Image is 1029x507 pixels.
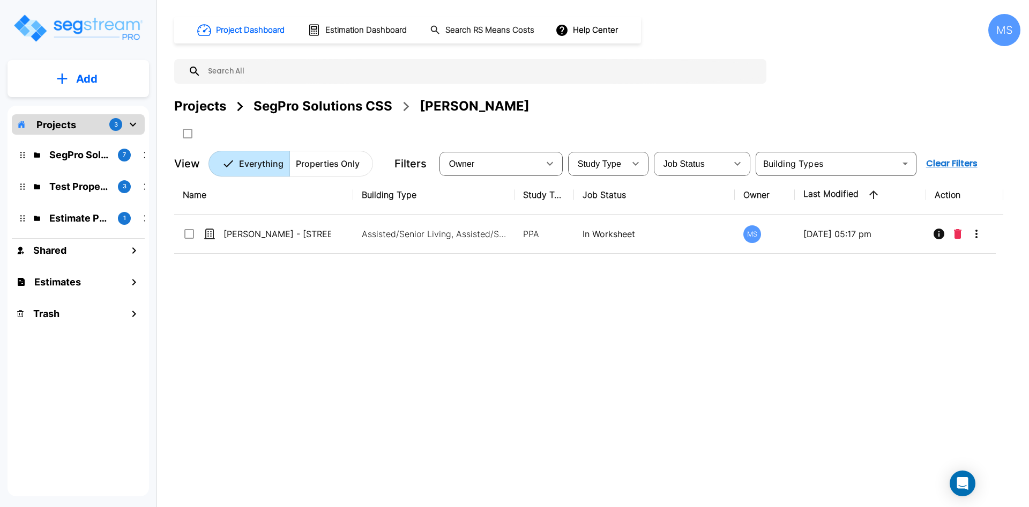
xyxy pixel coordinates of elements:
[177,123,198,144] button: SelectAll
[239,157,284,170] p: Everything
[583,227,727,240] p: In Worksheet
[514,175,574,215] th: Study Type
[442,149,539,179] div: Select
[656,149,727,179] div: Select
[76,71,98,87] p: Add
[420,97,530,116] div: [PERSON_NAME]
[193,18,290,42] button: Project Dashboard
[208,151,373,177] div: Platform
[174,175,353,215] th: Name
[449,159,475,168] span: Owner
[36,117,76,132] p: Projects
[114,120,118,129] p: 3
[362,227,506,240] p: Assisted/Senior Living, Assisted/Senior Living Site
[663,159,705,168] span: Job Status
[570,149,625,179] div: Select
[803,227,918,240] p: [DATE] 05:17 pm
[988,14,1020,46] div: MS
[928,223,950,245] button: Info
[922,153,982,174] button: Clear Filters
[34,275,81,289] h1: Estimates
[445,24,534,36] h1: Search RS Means Costs
[49,179,109,194] p: Test Property Folder
[33,243,66,258] h1: Shared
[578,159,621,168] span: Study Type
[208,151,290,177] button: Everything
[123,214,126,223] p: 1
[426,20,540,41] button: Search RS Means Costs
[898,156,913,171] button: Open
[123,150,126,159] p: 7
[49,148,109,162] p: SegPro Solutions CSS
[289,151,373,177] button: Properties Only
[303,19,413,41] button: Estimation Dashboard
[795,175,926,215] th: Last Modified
[296,157,360,170] p: Properties Only
[735,175,794,215] th: Owner
[174,97,226,116] div: Projects
[950,223,966,245] button: Delete
[353,175,514,215] th: Building Type
[743,225,761,243] div: MS
[8,63,149,94] button: Add
[123,182,126,191] p: 3
[553,20,622,40] button: Help Center
[223,227,331,240] p: [PERSON_NAME] - [STREET_ADDRESS]
[49,211,109,225] p: Estimate Property
[325,24,407,36] h1: Estimation Dashboard
[574,175,735,215] th: Job Status
[33,306,59,321] h1: Trash
[966,223,987,245] button: More-Options
[216,24,285,36] h1: Project Dashboard
[759,156,896,171] input: Building Types
[394,156,427,172] p: Filters
[253,97,392,116] div: SegPro Solutions CSS
[12,13,144,43] img: Logo
[950,471,975,496] div: Open Intercom Messenger
[926,175,1004,215] th: Action
[201,59,761,84] input: Search All
[523,227,565,240] p: PPA
[174,156,200,172] p: View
